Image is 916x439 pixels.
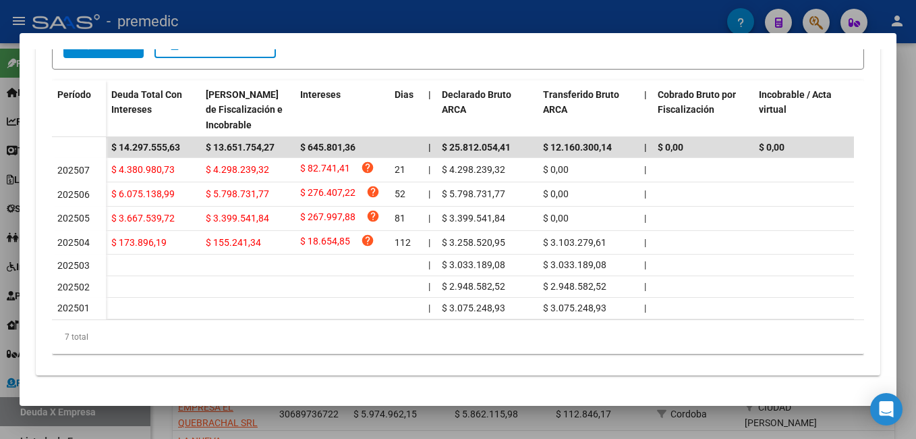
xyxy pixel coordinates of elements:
span: | [644,259,646,270]
span: 112 [395,237,411,248]
span: $ 173.896,19 [111,237,167,248]
span: $ 3.075.248,93 [543,303,606,313]
span: $ 276.407,22 [300,185,355,203]
span: 202504 [57,237,90,248]
span: $ 4.380.980,73 [111,164,175,175]
span: | [644,213,646,224]
span: | [644,89,647,100]
span: Transferido Bruto ARCA [543,89,619,115]
span: | [428,164,430,175]
span: Dias [395,89,413,100]
span: $ 14.297.555,63 [111,142,180,153]
span: Borrar Filtros [167,38,264,51]
i: help [361,234,374,247]
span: $ 2.948.582,52 [543,281,606,292]
i: help [361,161,374,174]
span: 202501 [57,303,90,313]
span: Cobrado Bruto por Fiscalización [658,89,736,115]
i: help [366,209,380,223]
span: $ 6.075.138,99 [111,188,175,199]
span: $ 645.801,36 [300,142,355,153]
span: 202507 [57,165,90,176]
span: | [428,281,430,292]
span: $ 5.798.731,77 [442,188,505,199]
datatable-header-cell: Deuda Total Con Intereses [106,80,200,140]
span: $ 0,00 [543,213,569,224]
span: 21 [395,164,405,175]
span: 52 [395,188,405,199]
span: $ 5.798.731,77 [206,188,269,199]
span: $ 18.654,85 [300,234,350,252]
span: $ 0,00 [543,188,569,199]
span: $ 3.033.189,08 [543,259,606,270]
span: | [644,281,646,292]
div: 7 total [52,320,864,354]
span: Buscar [76,38,132,51]
datatable-header-cell: Intereses [295,80,389,140]
span: 202502 [57,282,90,292]
datatable-header-cell: Período [52,80,106,137]
span: $ 3.103.279,61 [543,237,606,248]
span: $ 155.241,34 [206,237,261,248]
span: $ 12.160.300,14 [543,142,612,153]
datatable-header-cell: Transferido Bruto ARCA [538,80,639,140]
span: Deuda Total Con Intereses [111,89,182,115]
span: | [644,303,646,313]
i: help [366,185,380,199]
span: | [428,237,430,248]
span: 202505 [57,213,90,224]
span: Declarado Bruto ARCA [442,89,511,115]
span: $ 4.298.239,32 [442,164,505,175]
datatable-header-cell: | [423,80,436,140]
datatable-header-cell: | [639,80,652,140]
span: Intereses [300,89,341,100]
span: $ 267.997,88 [300,209,355,228]
span: | [428,213,430,224]
span: | [644,164,646,175]
span: 81 [395,213,405,224]
span: | [428,303,430,313]
span: 202503 [57,260,90,271]
span: $ 82.741,41 [300,161,350,179]
span: | [428,259,430,270]
span: $ 0,00 [759,142,784,153]
div: Open Intercom Messenger [870,393,903,425]
span: $ 25.812.054,41 [442,142,511,153]
span: $ 3.399.541,84 [442,213,505,224]
span: | [428,142,431,153]
datatable-header-cell: Incobrable / Acta virtual [753,80,855,140]
datatable-header-cell: Declarado Bruto ARCA [436,80,538,140]
span: | [644,237,646,248]
span: | [644,142,647,153]
span: 202506 [57,189,90,200]
span: $ 4.298.239,32 [206,164,269,175]
span: Período [57,89,91,100]
span: Incobrable / Acta virtual [759,89,832,115]
span: $ 0,00 [658,142,683,153]
span: $ 0,00 [543,164,569,175]
datatable-header-cell: Cobrado Bruto por Fiscalización [652,80,753,140]
datatable-header-cell: Dias [389,80,423,140]
span: | [428,89,431,100]
span: | [644,188,646,199]
span: [PERSON_NAME] de Fiscalización e Incobrable [206,89,283,131]
span: | [428,188,430,199]
span: $ 13.651.754,27 [206,142,275,153]
datatable-header-cell: Deuda Bruta Neto de Fiscalización e Incobrable [200,80,295,140]
span: $ 3.075.248,93 [442,303,505,313]
span: $ 3.033.189,08 [442,259,505,270]
span: $ 3.258.520,95 [442,237,505,248]
span: $ 2.948.582,52 [442,281,505,292]
span: $ 3.399.541,84 [206,213,269,224]
span: $ 3.667.539,72 [111,213,175,224]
